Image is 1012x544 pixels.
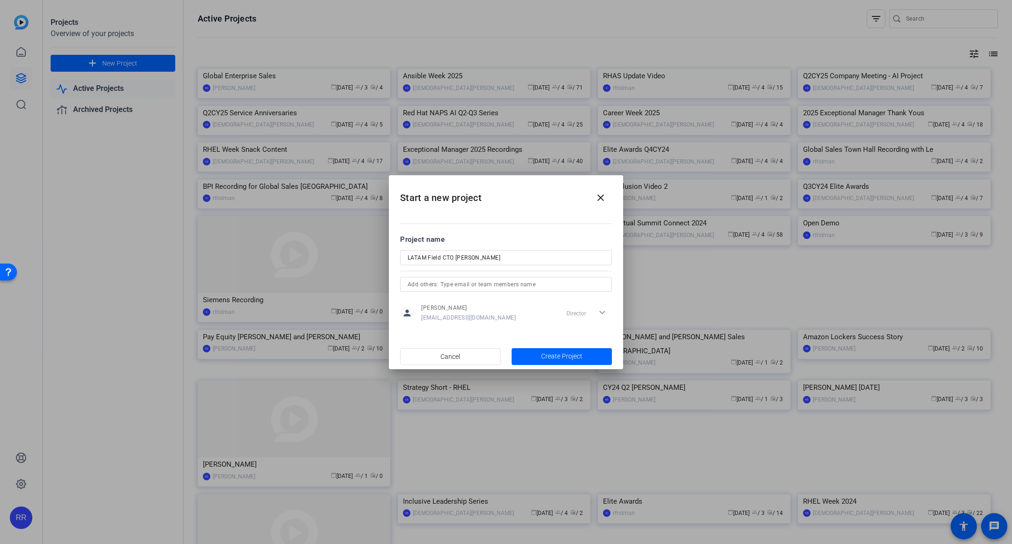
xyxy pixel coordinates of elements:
input: Add others: Type email or team members name [408,279,604,290]
button: Cancel [400,348,501,365]
mat-icon: close [595,192,606,203]
button: Create Project [512,348,612,365]
mat-icon: person [400,306,414,320]
div: Project name [400,234,612,245]
h2: Start a new project [389,175,623,213]
span: [EMAIL_ADDRESS][DOMAIN_NAME] [421,314,516,321]
span: [PERSON_NAME] [421,304,516,312]
span: Create Project [541,351,582,361]
input: Enter Project Name [408,252,604,263]
span: Cancel [440,348,460,365]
